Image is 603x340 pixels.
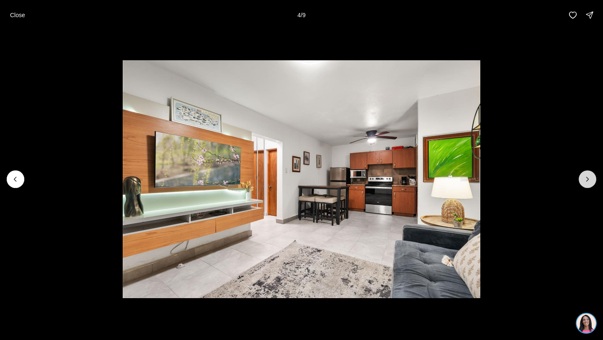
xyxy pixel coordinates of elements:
[579,170,596,188] button: Next slide
[297,12,305,18] p: 4 / 9
[7,170,24,188] button: Previous slide
[10,12,25,18] p: Close
[5,7,30,23] button: Close
[5,5,24,24] img: be3d4b55-7850-4bcb-9297-a2f9cd376e78.png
